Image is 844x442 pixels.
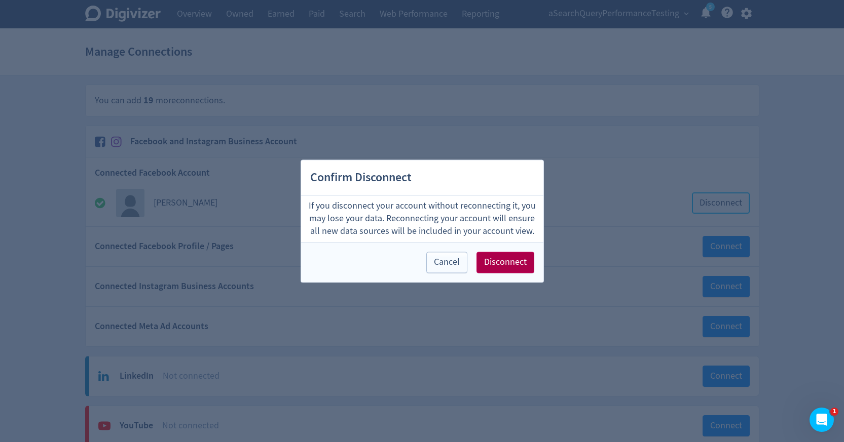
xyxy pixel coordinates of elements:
span: Disconnect [484,258,527,267]
h2: Confirm Disconnect [301,160,543,196]
p: If you disconnect your account without reconnecting it, you may lose your data. Reconnecting your... [305,200,539,238]
span: Cancel [434,258,460,267]
span: 1 [830,408,838,416]
button: Disconnect [476,252,534,273]
button: Cancel [426,252,467,273]
iframe: Intercom live chat [810,408,834,432]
